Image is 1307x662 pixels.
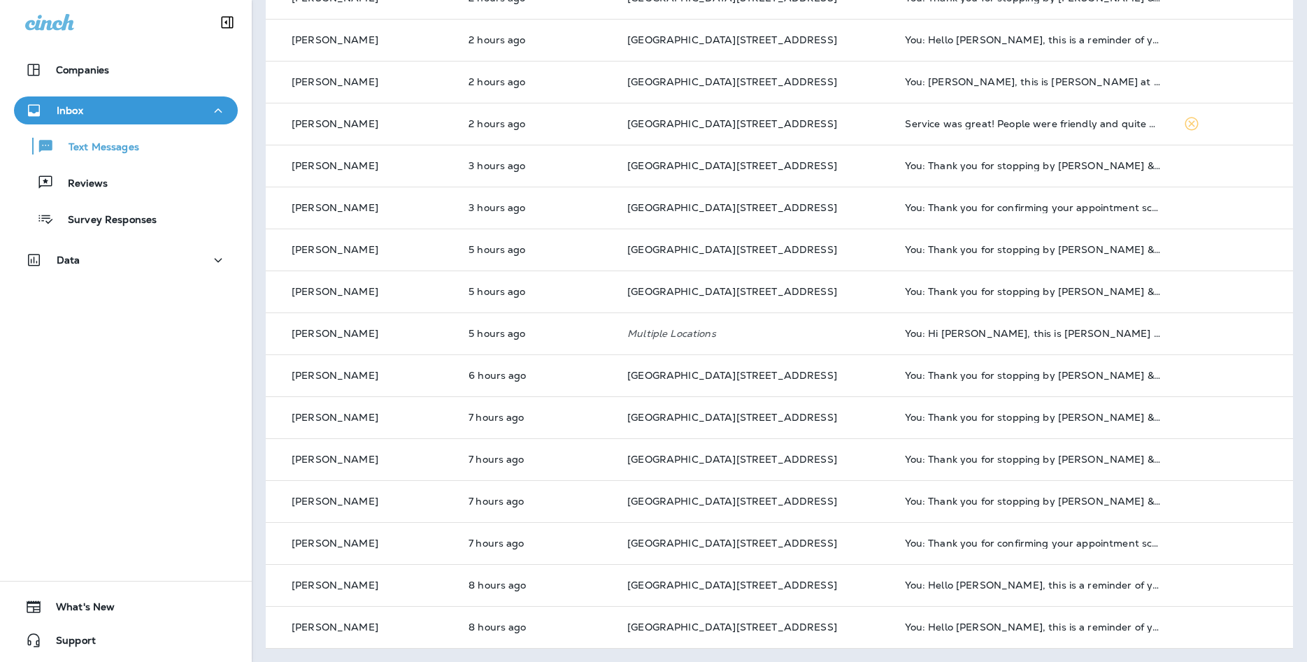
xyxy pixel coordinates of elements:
p: Oct 15, 2025 09:33 AM [469,538,605,549]
p: Data [57,254,80,266]
div: You: Hi Jon, this is Jeremy at Jensen Tire. Your Cadillac is ready for pickup whenever you have t... [905,328,1160,339]
p: [PERSON_NAME] [292,580,378,591]
div: You: Thank you for stopping by Jensen Tire & Auto - South 144th Street. Please take 30 seconds to... [905,370,1160,381]
button: Data [14,246,238,274]
div: Service was great! People were friendly and quite helpful. Thank you! [905,118,1160,129]
p: [PERSON_NAME] [292,538,378,549]
p: Oct 15, 2025 09:02 AM [469,580,605,591]
span: [GEOGRAPHIC_DATA][STREET_ADDRESS] [627,495,837,508]
p: [PERSON_NAME] [292,34,378,45]
span: Support [42,635,96,652]
p: Text Messages [55,141,139,154]
p: Oct 15, 2025 02:48 PM [469,34,605,45]
p: [PERSON_NAME] [292,118,378,129]
span: [GEOGRAPHIC_DATA][STREET_ADDRESS] [627,537,837,549]
div: You: Thank you for confirming your appointment scheduled for 10/16/2025 8:30 AM with South 144th ... [905,538,1160,549]
p: Oct 15, 2025 09:58 AM [469,496,605,507]
p: Oct 15, 2025 01:49 PM [469,202,605,213]
span: [GEOGRAPHIC_DATA][STREET_ADDRESS] [627,411,837,424]
div: You: Thank you for stopping by Jensen Tire & Auto - South 144th Street. Please take 30 seconds to... [905,496,1160,507]
span: [GEOGRAPHIC_DATA][STREET_ADDRESS] [627,34,837,46]
span: [GEOGRAPHIC_DATA][STREET_ADDRESS] [627,243,837,256]
div: You: Thank you for stopping by Jensen Tire & Auto - South 144th Street. Please take 30 seconds to... [905,454,1160,465]
p: [PERSON_NAME] [292,621,378,633]
div: You: Hello Terry, this is a reminder of your scheduled appointment set for 10/16/2025 3:00 PM at ... [905,34,1160,45]
div: You: Thank you for stopping by Jensen Tire & Auto - South 144th Street. Please take 30 seconds to... [905,286,1160,297]
span: [GEOGRAPHIC_DATA][STREET_ADDRESS] [627,159,837,172]
p: Reviews [54,178,108,191]
span: [GEOGRAPHIC_DATA][STREET_ADDRESS] [627,369,837,382]
p: [PERSON_NAME] [292,76,378,87]
div: You: Thank you for stopping by Jensen Tire & Auto - South 144th Street. Please take 30 seconds to... [905,412,1160,423]
p: Survey Responses [54,214,157,227]
span: What's New [42,601,115,618]
p: Oct 15, 2025 02:35 PM [469,76,605,87]
div: You: Thank you for stopping by Jensen Tire & Auto - South 144th Street. Please take 30 seconds to... [905,160,1160,171]
span: [GEOGRAPHIC_DATA][STREET_ADDRESS] [627,75,837,88]
p: Inbox [57,105,83,116]
div: You: James, this is Brian at Jensen Tire & Auto in Millard NE. I got the alignment refund process... [905,76,1160,87]
p: Oct 15, 2025 09:02 AM [469,621,605,633]
p: Oct 15, 2025 11:58 AM [469,286,605,297]
button: Inbox [14,96,238,124]
div: You: Thank you for confirming your appointment scheduled for 10/16/2025 2:00 PM with South 144th ... [905,202,1160,213]
div: You: Hello Debbie, this is a reminder of your scheduled appointment set for 10/16/2025 8:00 AM at... [905,621,1160,633]
button: Companies [14,56,238,84]
button: Collapse Sidebar [208,8,247,36]
p: [PERSON_NAME] [292,454,378,465]
p: Oct 15, 2025 11:20 AM [469,328,605,339]
span: [GEOGRAPHIC_DATA][STREET_ADDRESS] [627,285,837,298]
p: Multiple Locations [627,328,883,339]
span: [GEOGRAPHIC_DATA][STREET_ADDRESS] [627,201,837,214]
p: Oct 15, 2025 11:59 AM [469,244,605,255]
p: [PERSON_NAME] [292,202,378,213]
p: Oct 15, 2025 01:59 PM [469,160,605,171]
p: [PERSON_NAME] [292,496,378,507]
div: You: Hello Steve, this is a reminder of your scheduled appointment set for 10/16/2025 9:00 AM at ... [905,580,1160,591]
span: [GEOGRAPHIC_DATA][STREET_ADDRESS] [627,117,837,130]
button: Support [14,626,238,654]
div: You: Thank you for stopping by Jensen Tire & Auto - South 144th Street. Please take 30 seconds to... [905,244,1160,255]
p: Oct 15, 2025 09:58 AM [469,454,605,465]
span: [GEOGRAPHIC_DATA][STREET_ADDRESS] [627,453,837,466]
p: [PERSON_NAME] [292,160,378,171]
p: [PERSON_NAME] [292,328,378,339]
p: [PERSON_NAME] [292,370,378,381]
span: [GEOGRAPHIC_DATA][STREET_ADDRESS] [627,579,837,591]
p: Oct 15, 2025 10:58 AM [469,370,605,381]
button: Text Messages [14,131,238,161]
span: [GEOGRAPHIC_DATA][STREET_ADDRESS] [627,621,837,633]
button: What's New [14,593,238,621]
button: Reviews [14,168,238,197]
p: [PERSON_NAME] [292,286,378,297]
p: Companies [56,64,109,75]
p: Oct 15, 2025 02:28 PM [469,118,605,129]
p: Oct 15, 2025 09:59 AM [469,412,605,423]
p: [PERSON_NAME] [292,412,378,423]
button: Survey Responses [14,204,238,233]
p: [PERSON_NAME] [292,244,378,255]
